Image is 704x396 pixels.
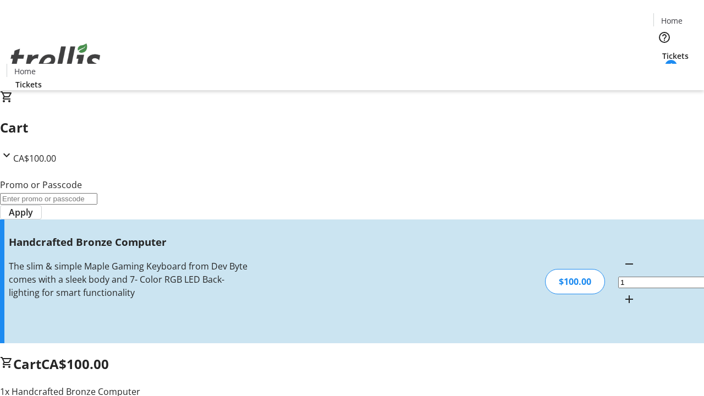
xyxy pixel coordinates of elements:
span: Tickets [15,79,42,90]
div: The slim & simple Maple Gaming Keyboard from Dev Byte comes with a sleek body and 7- Color RGB LE... [9,260,249,299]
button: Decrement by one [618,253,640,275]
span: Home [14,65,36,77]
span: CA$100.00 [41,355,109,373]
img: Orient E2E Organization n8Uh8VXFSN's Logo [7,31,105,86]
button: Help [653,26,675,48]
a: Home [7,65,42,77]
span: Apply [9,206,33,219]
a: Tickets [653,50,697,62]
div: $100.00 [545,269,605,294]
a: Tickets [7,79,51,90]
a: Home [654,15,689,26]
button: Increment by one [618,288,640,310]
h3: Handcrafted Bronze Computer [9,234,249,250]
span: CA$100.00 [13,152,56,164]
span: Home [661,15,683,26]
span: Tickets [662,50,689,62]
button: Cart [653,62,675,84]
